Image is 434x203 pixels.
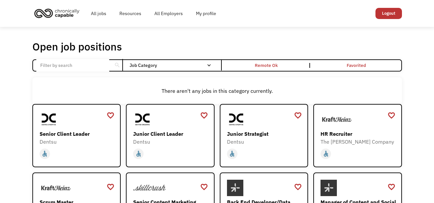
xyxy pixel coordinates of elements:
a: favorite_border [200,182,208,192]
img: The Kraft Heinz Company [40,180,72,196]
img: Chronius Health [321,180,337,196]
div: accessible [41,149,48,159]
img: Dentsu [40,111,59,128]
a: DentsuSenior Client LeaderDentsuaccessible [32,104,121,167]
img: Chronically Capable logo [32,6,81,20]
a: favorite_border [200,111,208,120]
div: accessible [135,149,142,159]
a: All jobs [84,3,113,24]
a: The Kraft Heinz CompanyHR RecruiterThe [PERSON_NAME] Companyaccessible [313,104,402,167]
a: Favorited [311,60,401,71]
img: Dentsu [227,111,246,128]
img: Dentsu [133,111,152,128]
div: Dentsu [227,138,303,146]
a: DentsuJunior StrategistDentsuaccessible [220,104,308,167]
a: favorite_border [107,111,114,120]
div: The [PERSON_NAME] Company [321,138,396,146]
div: Senior Client Leader [40,130,115,138]
a: Remote Ok [222,60,311,71]
input: Filter by search [36,59,109,71]
a: favorite_border [388,111,395,120]
div: There aren't any jobs in this category currently. [36,87,399,95]
div: Junior Strategist [227,130,303,138]
a: favorite_border [388,182,395,192]
a: Logout [375,8,402,19]
a: All Employers [148,3,189,24]
div: Job Category [130,63,217,68]
a: My profile [189,3,223,24]
a: favorite_border [294,182,302,192]
a: favorite_border [294,111,302,120]
img: Chronius Health [227,180,243,196]
div: Dentsu [40,138,115,146]
div: Junior Client Leader [133,130,209,138]
a: Resources [113,3,148,24]
h1: Open job positions [32,40,122,53]
div: accessible [229,149,235,159]
img: Skillcrush [133,180,166,196]
div: accessible [322,149,329,159]
div: Dentsu [133,138,209,146]
div: Remote Ok [255,61,278,69]
a: favorite_border [107,182,114,192]
div: search [114,60,120,70]
div: HR Recruiter [321,130,396,138]
img: The Kraft Heinz Company [321,111,353,128]
a: DentsuJunior Client LeaderDentsuaccessible [126,104,215,167]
